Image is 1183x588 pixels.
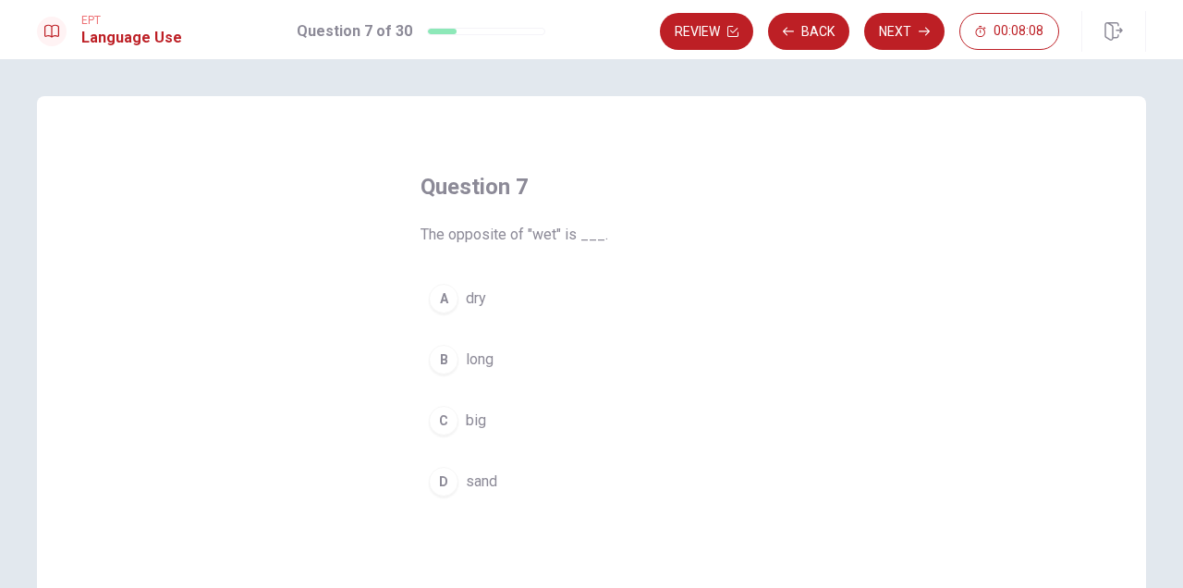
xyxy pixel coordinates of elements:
span: dry [466,288,486,310]
h1: Language Use [81,27,182,49]
button: 00:08:08 [959,13,1059,50]
div: B [429,345,458,374]
div: D [429,467,458,496]
button: Adry [421,276,762,322]
h1: Question 7 of 30 [297,20,412,43]
span: long [466,349,494,371]
h4: Question 7 [421,172,762,202]
button: Blong [421,337,762,383]
button: Cbig [421,398,762,444]
div: A [429,284,458,313]
button: Review [660,13,753,50]
div: C [429,406,458,435]
span: 00:08:08 [994,24,1043,39]
button: Next [864,13,945,50]
button: Dsand [421,459,762,505]
span: EPT [81,14,182,27]
span: The opposite of "wet" is ___. [421,224,762,246]
span: big [466,410,486,432]
span: sand [466,471,497,493]
button: Back [768,13,849,50]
